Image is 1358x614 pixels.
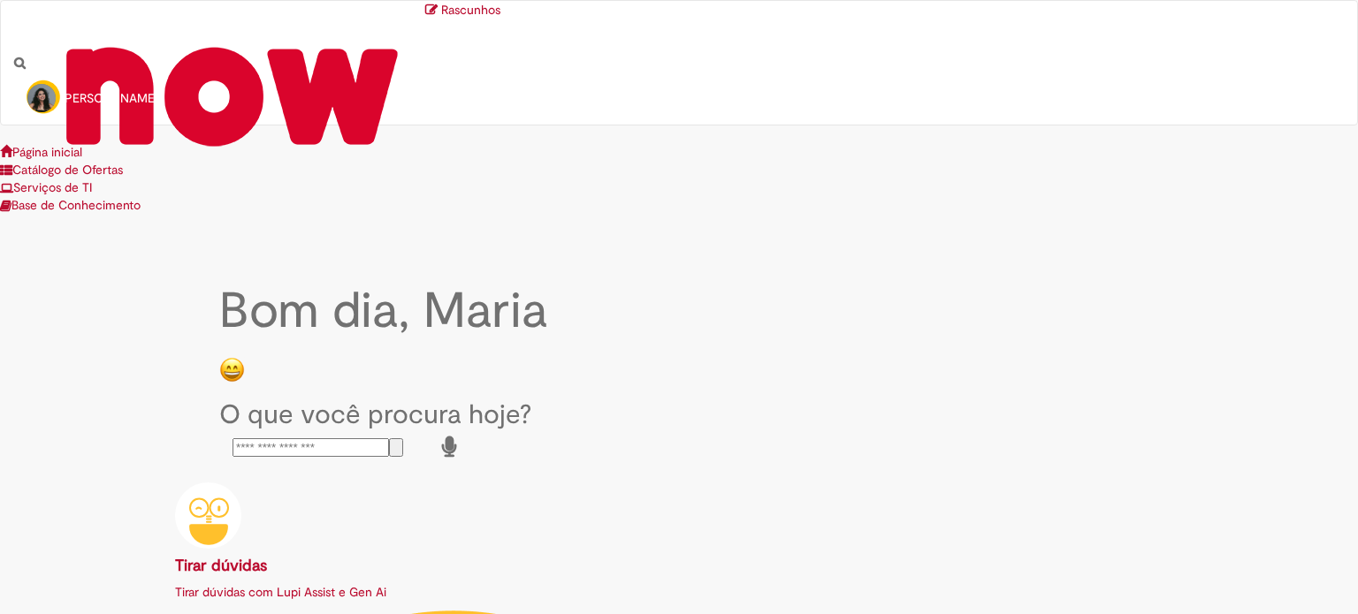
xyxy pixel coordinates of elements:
a: Tirar dúvidas Tirar dúvidas com Lupi Assist e Gen Ai [175,482,1183,602]
p: Tirar dúvidas com Lupi Assist e Gen Ai [175,583,1183,601]
img: happy-face.png [219,357,245,383]
img: ServiceNow [14,19,412,173]
b: Tirar dúvidas [175,556,267,576]
a: Rascunhos [14,1,1344,19]
span: [PERSON_NAME] [61,90,158,106]
span: Rascunhos [441,2,500,18]
i: Search from all sources [14,57,26,69]
a: Ir para a Homepage [1,1,425,54]
h2: O que você procura hoje? [219,400,1139,429]
h2: Bom dia, Maria [219,284,1139,339]
a: [PERSON_NAME] [14,72,172,125]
